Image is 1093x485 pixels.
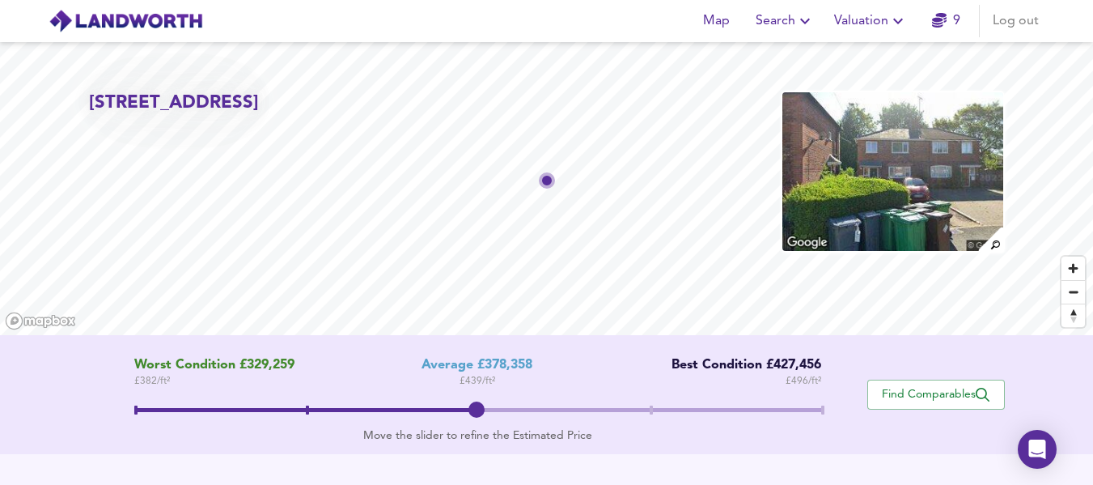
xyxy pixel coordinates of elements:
button: Valuation [828,5,914,37]
button: Log out [986,5,1045,37]
span: Valuation [834,10,908,32]
span: Find Comparables [876,387,996,402]
button: 9 [921,5,972,37]
span: Worst Condition £329,259 [134,358,294,373]
button: Search [749,5,821,37]
button: Zoom in [1061,257,1085,280]
div: Average £378,358 [422,358,532,373]
span: £ 382 / ft² [134,373,294,389]
span: Log out [993,10,1039,32]
span: £ 439 / ft² [460,373,495,389]
span: Map [697,10,736,32]
button: Zoom out [1061,280,1085,304]
h2: [STREET_ADDRESS] [89,91,259,116]
img: property [781,91,1004,253]
img: search [976,225,1005,253]
a: 9 [932,10,960,32]
span: Zoom out [1061,281,1085,304]
div: Best Condition £427,456 [659,358,821,373]
span: £ 496 / ft² [786,373,821,389]
img: logo [49,9,203,33]
button: Reset bearing to north [1061,304,1085,327]
div: Open Intercom Messenger [1018,430,1057,469]
div: Move the slider to refine the Estimated Price [134,428,821,444]
span: Search [756,10,815,32]
button: Find Comparables [867,380,1005,410]
span: Reset bearing to north [1061,304,1085,327]
button: Map [691,5,743,37]
a: Mapbox homepage [5,312,76,330]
